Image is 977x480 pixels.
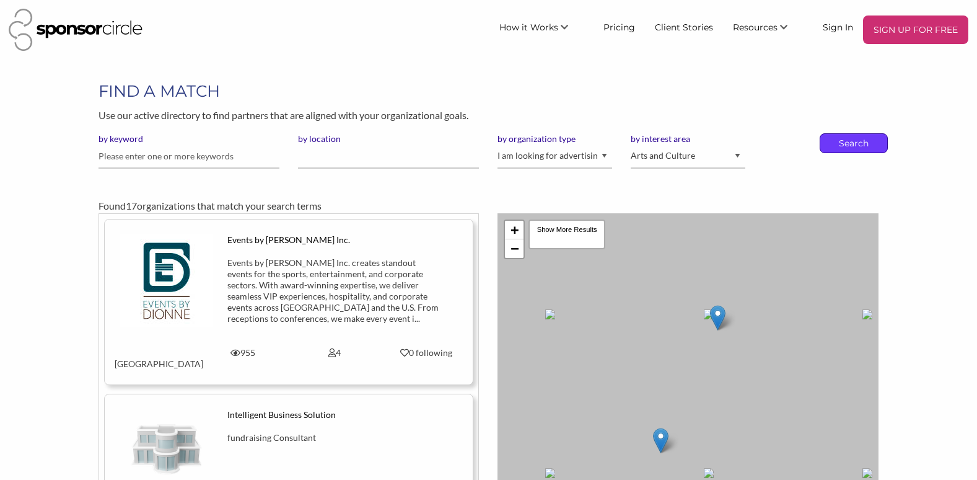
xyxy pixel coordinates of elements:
label: by interest area [631,133,745,144]
div: Found organizations that match your search terms [99,198,878,213]
div: 955 [197,347,289,358]
a: Zoom out [505,239,524,258]
a: Zoom in [505,221,524,239]
div: 4 [289,347,380,358]
label: by keyword [99,133,279,144]
img: Sponsor Circle Logo [9,9,142,51]
img: ovnfrzwyoasqcuxtqoo4 [120,234,213,327]
a: Sign In [813,16,863,38]
div: [GEOGRAPHIC_DATA] [105,347,197,370]
li: Resources [723,16,813,44]
a: Client Stories [645,16,723,38]
div: Show More Results [528,220,605,249]
span: 17 [126,200,137,211]
label: by organization type [497,133,612,144]
div: Events by [PERSON_NAME] Inc. creates standout events for the sports, entertainment, and corporate... [227,257,442,324]
h1: FIND A MATCH [99,80,878,102]
a: Events by [PERSON_NAME] Inc. Events by [PERSON_NAME] Inc. creates standout events for the sports,... [115,234,463,370]
label: by location [298,133,479,144]
div: fundraising Consultant [227,432,442,472]
div: Intelligent Business Solution [227,409,442,420]
span: Resources [733,22,778,33]
button: Search [833,134,874,153]
div: Events by [PERSON_NAME] Inc. [227,234,442,246]
input: Please enter one or more keywords [99,144,279,169]
span: How it Works [499,22,558,33]
a: Pricing [594,16,645,38]
p: Use our active directory to find partners that are aligned with your organizational goals. [99,107,878,123]
p: SIGN UP FOR FREE [868,20,963,39]
div: 0 following [390,347,463,358]
li: How it Works [489,16,594,44]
